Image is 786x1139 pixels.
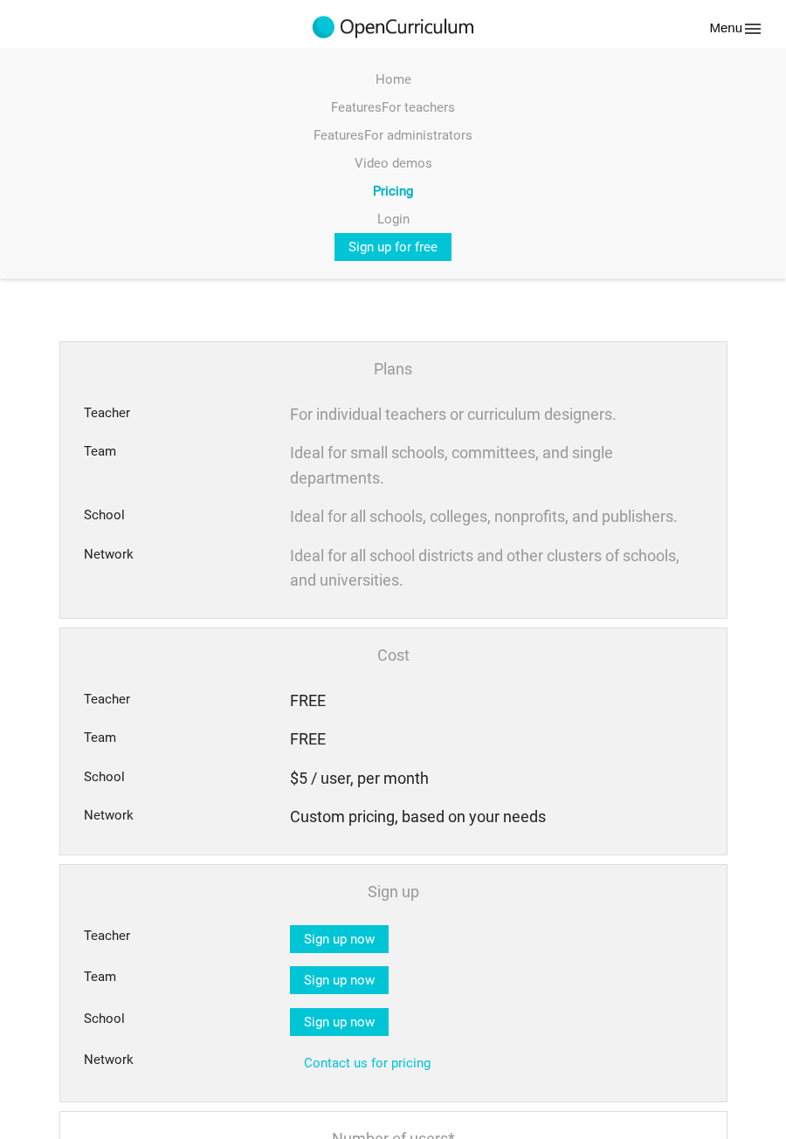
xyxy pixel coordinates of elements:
[78,360,709,379] p: Plans
[290,1049,445,1077] a: Contact us for pricing
[310,14,476,42] img: 2017-logo-m.png
[290,766,703,792] div: $5 / user, per month
[290,805,703,830] div: Custom pricing, based on your needs
[331,99,382,115] span: Features
[290,1008,389,1036] a: Sign up now
[84,504,290,530] div: School
[704,17,769,40] button: Menu
[334,233,452,261] a: Sign up for free
[290,689,703,714] div: FREE
[314,127,364,143] span: Features
[290,544,703,594] p: Ideal for all school districts and other clusters of schools, and universities.
[290,402,703,428] p: For individual teachers or curriculum designers.
[78,646,709,665] p: Cost
[290,966,389,994] a: Sign up now
[84,1049,290,1077] div: Network
[84,689,290,714] div: Teacher
[84,925,290,953] div: Teacher
[290,504,703,530] p: Ideal for all schools, colleges, nonprofits, and publishers.
[290,441,703,491] p: Ideal for small schools, committees, and single departments.
[84,1008,290,1036] div: School
[84,766,290,792] div: School
[84,441,290,491] div: Team
[84,966,290,994] div: Team
[290,727,703,752] div: FREE
[84,805,290,830] div: Network
[84,727,290,752] div: Team
[84,544,290,594] div: Network
[84,402,290,428] div: Teacher
[290,925,389,953] a: Sign up now
[78,882,709,902] p: Sign up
